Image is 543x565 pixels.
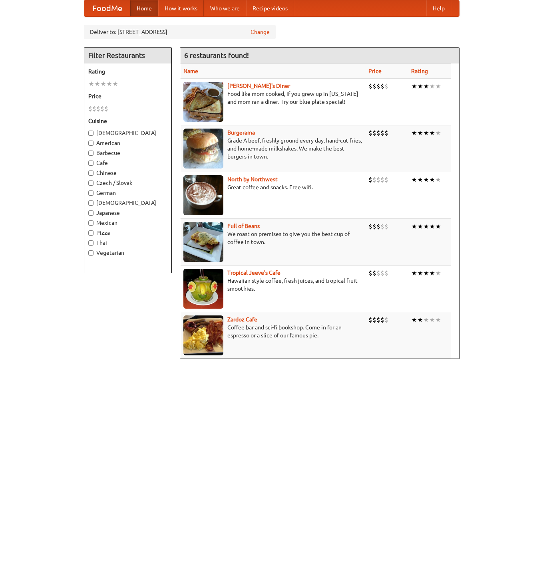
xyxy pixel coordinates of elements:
[435,269,441,278] li: ★
[429,175,435,184] li: ★
[183,315,223,355] img: zardoz.jpg
[435,222,441,231] li: ★
[88,239,167,247] label: Thai
[435,175,441,184] li: ★
[368,175,372,184] li: $
[183,90,362,106] p: Food like mom cooked, if you grew up in [US_STATE] and mom ran a diner. Try our blue plate special!
[88,117,167,125] h5: Cuisine
[376,82,380,91] li: $
[88,104,92,113] li: $
[130,0,158,16] a: Home
[411,175,417,184] li: ★
[376,315,380,324] li: $
[384,269,388,278] li: $
[88,159,167,167] label: Cafe
[384,82,388,91] li: $
[88,149,167,157] label: Barbecue
[183,183,362,191] p: Great coffee and snacks. Free wifi.
[227,223,260,229] a: Full of Beans
[104,104,108,113] li: $
[88,240,93,246] input: Thai
[88,189,167,197] label: German
[88,230,93,236] input: Pizza
[227,129,255,136] a: Burgerama
[376,269,380,278] li: $
[246,0,294,16] a: Recipe videos
[84,0,130,16] a: FoodMe
[183,137,362,161] p: Grade A beef, freshly ground every day, hand-cut fries, and home-made milkshakes. We make the bes...
[88,161,93,166] input: Cafe
[106,79,112,88] li: ★
[88,139,167,147] label: American
[423,222,429,231] li: ★
[411,269,417,278] li: ★
[368,269,372,278] li: $
[376,222,380,231] li: $
[435,82,441,91] li: ★
[384,175,388,184] li: $
[88,129,167,137] label: [DEMOGRAPHIC_DATA]
[372,129,376,137] li: $
[183,230,362,246] p: We roast on premises to give you the best cup of coffee in town.
[88,210,93,216] input: Japanese
[100,104,104,113] li: $
[227,270,280,276] b: Tropical Jeeve's Cafe
[411,68,428,74] a: Rating
[183,129,223,169] img: burgerama.jpg
[423,315,429,324] li: ★
[88,179,167,187] label: Czech / Slovak
[384,129,388,137] li: $
[88,219,167,227] label: Mexican
[368,315,372,324] li: $
[372,82,376,91] li: $
[92,104,96,113] li: $
[411,222,417,231] li: ★
[423,269,429,278] li: ★
[183,82,223,122] img: sallys.jpg
[183,277,362,293] p: Hawaiian style coffee, fresh juices, and tropical fruit smoothies.
[88,229,167,237] label: Pizza
[84,25,276,39] div: Deliver to: [STREET_ADDRESS]
[183,222,223,262] img: beans.jpg
[417,315,423,324] li: ★
[94,79,100,88] li: ★
[435,315,441,324] li: ★
[112,79,118,88] li: ★
[423,175,429,184] li: ★
[183,269,223,309] img: jeeves.jpg
[417,175,423,184] li: ★
[96,104,100,113] li: $
[417,82,423,91] li: ★
[227,316,257,323] b: Zardoz Cafe
[429,82,435,91] li: ★
[88,170,93,176] input: Chinese
[384,222,388,231] li: $
[372,269,376,278] li: $
[426,0,451,16] a: Help
[372,222,376,231] li: $
[435,129,441,137] li: ★
[429,269,435,278] li: ★
[88,250,93,256] input: Vegetarian
[88,220,93,226] input: Mexican
[376,175,380,184] li: $
[227,176,278,182] a: North by Northwest
[88,169,167,177] label: Chinese
[158,0,204,16] a: How it works
[411,315,417,324] li: ★
[411,82,417,91] li: ★
[372,175,376,184] li: $
[227,83,290,89] a: [PERSON_NAME]'s Diner
[88,199,167,207] label: [DEMOGRAPHIC_DATA]
[423,82,429,91] li: ★
[380,129,384,137] li: $
[417,269,423,278] li: ★
[411,129,417,137] li: ★
[100,79,106,88] li: ★
[423,129,429,137] li: ★
[380,315,384,324] li: $
[88,92,167,100] h5: Price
